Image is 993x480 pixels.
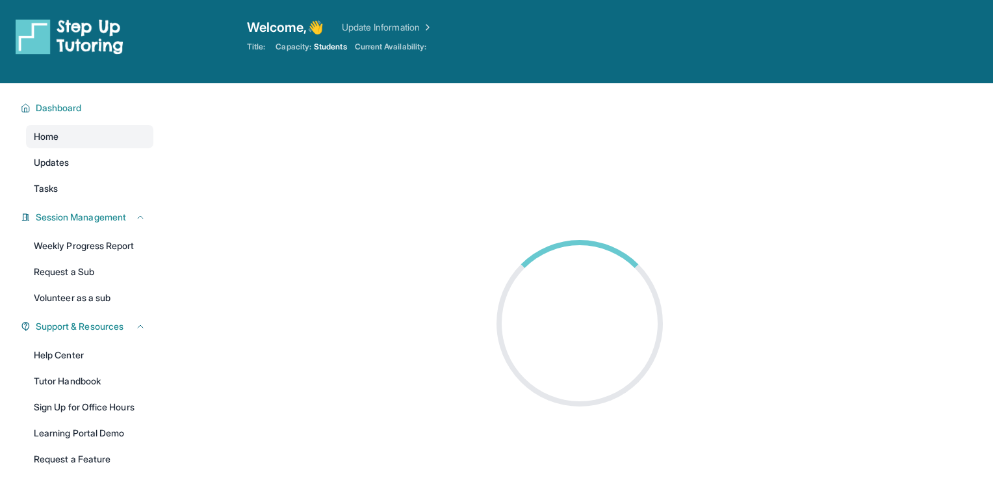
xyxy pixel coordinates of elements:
span: Session Management [36,211,126,224]
span: Home [34,130,58,143]
span: Welcome, 👋 [247,18,324,36]
a: Request a Feature [26,447,153,471]
a: Home [26,125,153,148]
img: logo [16,18,123,55]
button: Support & Resources [31,320,146,333]
button: Session Management [31,211,146,224]
a: Request a Sub [26,260,153,284]
a: Tutor Handbook [26,369,153,393]
span: Updates [34,156,70,169]
a: Learning Portal Demo [26,421,153,445]
img: Chevron Right [420,21,433,34]
a: Sign Up for Office Hours [26,395,153,419]
span: Title: [247,42,265,52]
span: Tasks [34,182,58,195]
button: Dashboard [31,101,146,114]
a: Update Information [342,21,433,34]
a: Volunteer as a sub [26,286,153,310]
a: Tasks [26,177,153,200]
a: Weekly Progress Report [26,234,153,258]
span: Support & Resources [36,320,123,333]
a: Help Center [26,343,153,367]
span: Dashboard [36,101,82,114]
span: Current Availability: [355,42,426,52]
span: Students [314,42,347,52]
a: Updates [26,151,153,174]
span: Capacity: [276,42,311,52]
